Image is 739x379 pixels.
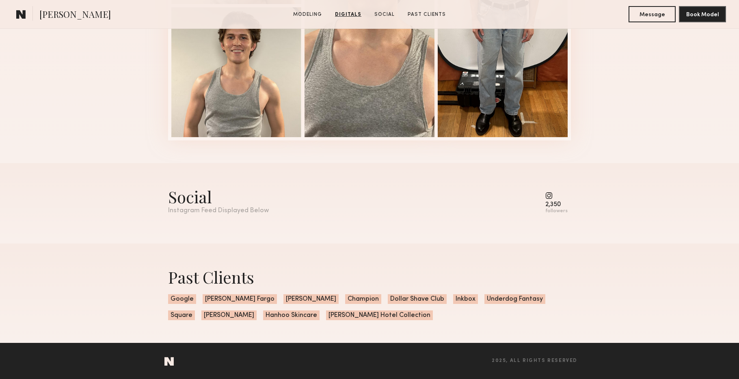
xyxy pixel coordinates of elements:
button: Message [629,6,676,22]
span: [PERSON_NAME] [39,8,111,22]
a: Book Model [679,11,726,17]
span: Inkbox [453,294,478,304]
span: [PERSON_NAME] [201,310,257,320]
span: Hanhoo Skincare [263,310,320,320]
span: [PERSON_NAME] Fargo [203,294,277,304]
div: 2,350 [545,202,568,208]
div: followers [545,208,568,214]
div: Instagram Feed Displayed Below [168,207,269,214]
a: Digitals [332,11,365,18]
div: Social [168,186,269,207]
a: Social [371,11,398,18]
span: Google [168,294,196,304]
button: Book Model [679,6,726,22]
span: [PERSON_NAME] [283,294,339,304]
a: Modeling [290,11,325,18]
span: [PERSON_NAME] Hotel Collection [326,310,433,320]
span: Champion [345,294,381,304]
a: Past Clients [404,11,449,18]
span: Dollar Shave Club [388,294,447,304]
span: Square [168,310,195,320]
span: Underdog Fantasy [484,294,545,304]
div: Past Clients [168,266,571,288]
span: 2025, all rights reserved [492,358,577,364]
